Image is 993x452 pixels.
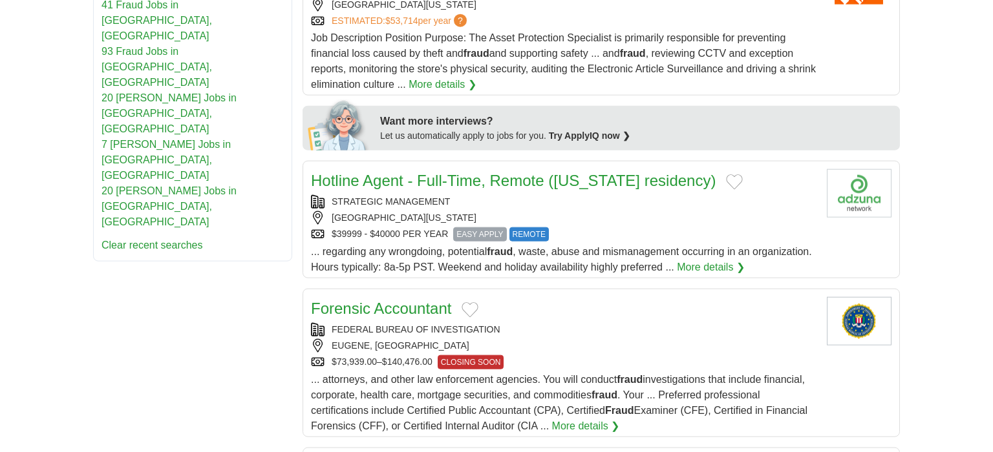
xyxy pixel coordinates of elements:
[311,374,807,431] span: ... attorneys, and other law enforcement agencies. You will conduct investigations that include f...
[827,297,892,345] img: Federal Bureau of Investigation logo
[552,418,620,434] a: More details ❯
[454,14,467,27] span: ?
[462,302,478,318] button: Add to favorite jobs
[487,246,513,257] strong: fraud
[311,300,451,317] a: Forensic Accountant
[332,324,500,334] a: FEDERAL BUREAU OF INVESTIGATION
[101,185,237,227] a: 20 [PERSON_NAME] Jobs in [GEOGRAPHIC_DATA], [GEOGRAPHIC_DATA]
[380,129,892,143] div: Let us automatically apply to jobs for you.
[464,48,489,59] strong: fraud
[311,246,812,272] span: ... regarding any wrongdoing, potential , waste, abuse and mismanagement occurring in an organiza...
[101,240,203,251] a: Clear recent searches
[409,77,476,92] a: More details ❯
[311,227,817,241] div: $39999 - $40000 PER YEAR
[453,227,506,241] span: EASY APPLY
[311,211,817,225] div: [GEOGRAPHIC_DATA][US_STATE]
[385,15,418,26] span: $53,714
[827,169,892,218] img: Company logo
[620,48,646,59] strong: fraud
[101,139,231,181] a: 7 [PERSON_NAME] Jobs in [GEOGRAPHIC_DATA], [GEOGRAPHIC_DATA]
[677,260,745,275] a: More details ❯
[438,355,504,369] span: CLOSING SOON
[311,339,817,353] div: EUGENE, [GEOGRAPHIC_DATA]
[380,114,892,129] div: Want more interviews?
[332,14,469,28] a: ESTIMATED:$53,714per year?
[308,99,370,150] img: apply-iq-scientist.png
[311,195,817,209] div: STRATEGIC MANAGEMENT
[617,374,643,385] strong: fraud
[101,46,212,88] a: 93 Fraud Jobs in [GEOGRAPHIC_DATA], [GEOGRAPHIC_DATA]
[101,92,237,134] a: 20 [PERSON_NAME] Jobs in [GEOGRAPHIC_DATA], [GEOGRAPHIC_DATA]
[726,174,743,190] button: Add to favorite jobs
[592,389,617,400] strong: fraud
[549,130,630,141] a: Try ApplyIQ now ❯
[311,172,716,189] a: Hotline Agent - Full-Time, Remote ([US_STATE] residency)
[605,405,634,416] strong: Fraud
[311,355,817,369] div: $73,939.00–$140,476.00
[311,32,816,90] span: Job Description Position Purpose: The Asset Protection Specialist is primarily responsible for pr...
[509,227,549,241] span: REMOTE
